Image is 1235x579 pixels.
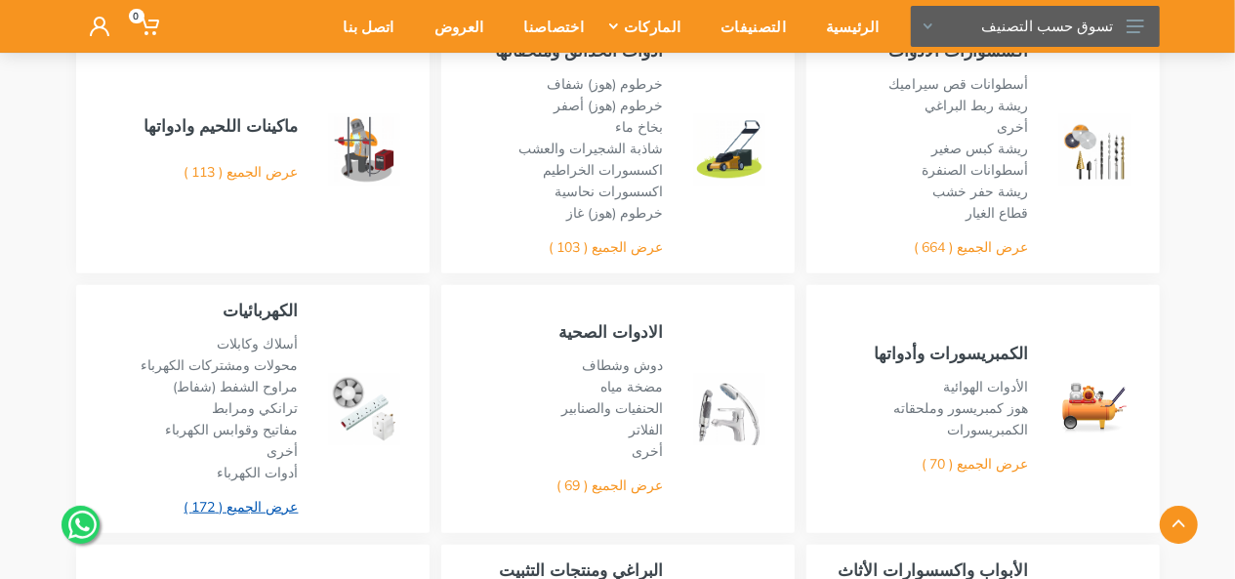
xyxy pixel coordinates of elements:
[550,238,664,256] a: عرض الجميع ( 103 )
[224,300,299,320] a: الكهربائيات
[567,204,664,222] a: خرطوم (هوز) غاز
[268,442,299,460] a: أخرى
[944,378,1029,395] a: الأدوات الهوائية
[185,163,299,181] a: عرض الجميع ( 113 )
[889,75,1029,93] a: أسطوانات قص سيراميك
[316,6,407,47] div: اتصل بنا
[911,6,1160,47] button: تسوق حسب التصنيف
[923,455,1029,473] a: عرض الجميع ( 70 )
[630,421,664,438] a: الفلاتر
[562,399,664,417] a: الحنفيات والصنابير
[328,113,400,186] img: Royal - ماكينات اللحيم وادواتها
[1058,113,1131,186] img: Royal - اكسسوارات الادوات
[875,343,1029,363] a: الكمبريسورات وأدواتها
[548,75,664,93] a: خرطوم (هوز) شفاف
[218,464,299,481] a: أدوات الكهرباء
[519,140,664,157] a: شاذبة الشجيرات والعشب
[559,321,664,342] a: الادوات الصحية
[693,373,765,445] img: Royal - الادوات الصحية
[557,476,664,494] a: عرض الجميع ( 69 )
[544,161,664,179] a: اكسسورات الخراطيم
[800,6,892,47] div: الرئيسية
[601,378,664,395] a: مضخة مياه
[967,204,1029,222] a: قطاع الغيار
[694,6,800,47] div: التصنيفات
[633,442,664,460] a: أخرى
[144,115,299,136] a: ماكينات اللحيم وادواتها
[142,356,299,374] a: محولات ومشتركات الكهرباء
[166,421,299,438] a: مفاتيح وقوابس الكهرباء
[693,113,765,186] img: Royal - أدوات الحدائق وملحقاتها
[894,399,1029,417] a: هوز كمبريسور وملحقاته
[556,183,664,200] a: اكسسورات نحاسية
[616,118,664,136] a: بخاخ ماء
[926,97,1029,114] a: ريشة ربط البراغي
[915,238,1029,256] a: عرض الجميع ( 664 )
[1058,373,1131,445] img: Royal - الكمبريسورات وأدواتها
[948,421,1029,438] a: الكمبريسورات
[597,6,694,47] div: الماركات
[998,118,1029,136] a: أخرى
[129,9,144,23] span: 0
[408,6,498,47] div: العروض
[185,498,299,516] a: عرض الجميع ( 172 )
[218,335,299,352] a: أسلاك وكابلات
[583,356,664,374] a: دوش وشطاف
[213,399,299,417] a: ترانكي ومرابط
[555,97,664,114] a: خرطوم (هوز) أصفر
[328,373,400,445] img: Royal - الكهربائيات
[923,161,1029,179] a: أسطوانات الصنفرة
[932,140,1029,157] a: ريشة كبس صغير
[933,183,1029,200] a: ريشة حفر خشب
[498,6,597,47] div: اختصاصنا
[174,378,299,395] a: مراوح الشفط (شفاط)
